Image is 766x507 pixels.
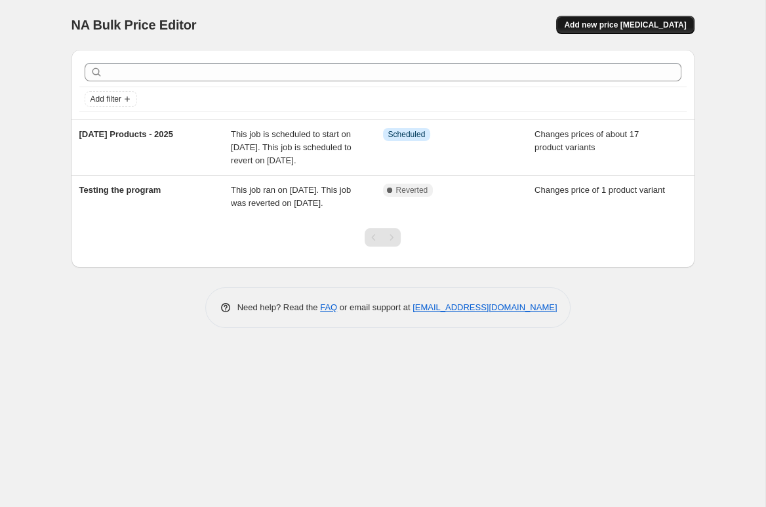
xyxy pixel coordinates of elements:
[71,18,197,32] span: NA Bulk Price Editor
[91,94,121,104] span: Add filter
[413,302,557,312] a: [EMAIL_ADDRESS][DOMAIN_NAME]
[534,185,665,195] span: Changes price of 1 product variant
[237,302,321,312] span: Need help? Read the
[79,185,161,195] span: Testing the program
[388,129,426,140] span: Scheduled
[231,185,351,208] span: This job ran on [DATE]. This job was reverted on [DATE].
[79,129,174,139] span: [DATE] Products - 2025
[337,302,413,312] span: or email support at
[365,228,401,247] nav: Pagination
[231,129,352,165] span: This job is scheduled to start on [DATE]. This job is scheduled to revert on [DATE].
[320,302,337,312] a: FAQ
[556,16,694,34] button: Add new price [MEDICAL_DATA]
[534,129,639,152] span: Changes prices of about 17 product variants
[396,185,428,195] span: Reverted
[85,91,137,107] button: Add filter
[564,20,686,30] span: Add new price [MEDICAL_DATA]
